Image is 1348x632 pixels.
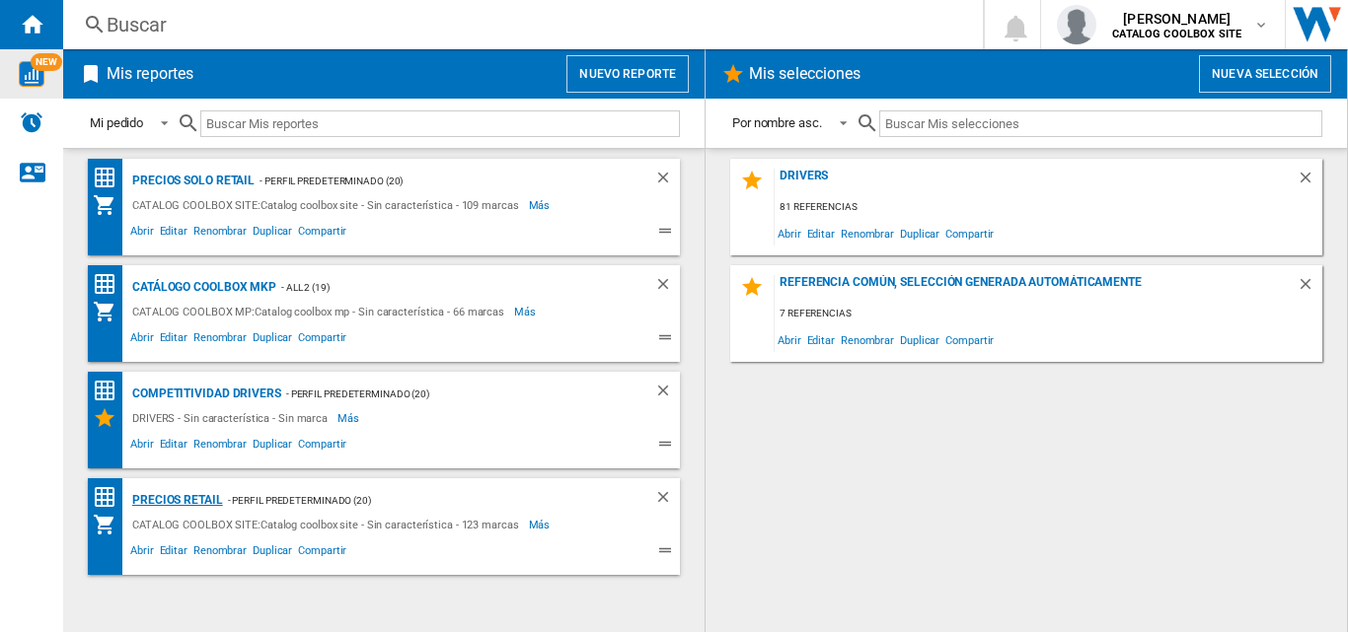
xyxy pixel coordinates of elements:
div: Buscar [107,11,932,38]
span: Más [514,300,539,323]
span: Editar [157,541,190,565]
span: Compartir [942,326,997,353]
div: - ALL 2 (19) [276,275,615,300]
span: Renombrar [190,541,250,565]
span: Duplicar [897,220,942,246]
span: Duplicar [250,541,295,565]
span: Editar [157,222,190,246]
span: Más [529,193,554,217]
div: CATALOG COOLBOX SITE:Catalog coolbox site - Sin característica - 109 marcas [127,193,529,217]
div: Matriz de precios [93,166,127,190]
div: - Perfil predeterminado (20) [281,382,615,406]
span: Abrir [127,222,157,246]
div: Mi pedido [90,115,143,130]
div: 81 referencias [775,195,1322,220]
input: Buscar Mis selecciones [879,110,1322,137]
div: Borrar [1297,275,1322,302]
span: Compartir [295,541,349,565]
span: Editar [804,326,838,353]
button: Nueva selección [1199,55,1331,93]
div: - Perfil predeterminado (20) [223,488,615,513]
div: Borrar [654,275,680,300]
div: Borrar [654,382,680,406]
span: Abrir [775,326,804,353]
h2: Mis reportes [103,55,197,93]
div: Mi colección [93,513,127,536]
span: Renombrar [190,222,250,246]
div: Mi colección [93,193,127,217]
div: CATALOG COOLBOX SITE:Catalog coolbox site - Sin característica - 123 marcas [127,513,529,536]
div: Mi colección [93,300,127,323]
div: COMPETITIVIDAD DRIVERS [127,382,281,406]
div: Por nombre asc. [732,115,822,130]
span: Renombrar [838,220,897,246]
span: Duplicar [897,326,942,353]
span: Abrir [127,541,157,565]
span: Abrir [127,435,157,458]
img: wise-card.svg [19,61,44,87]
span: Compartir [942,220,997,246]
span: Renombrar [190,435,250,458]
span: Compartir [295,435,349,458]
div: PRECIOS RETAIL [127,488,223,513]
div: Borrar [654,488,680,513]
span: Más [529,513,554,536]
div: Borrar [1297,169,1322,195]
span: Duplicar [250,328,295,352]
span: Duplicar [250,435,295,458]
span: Abrir [127,328,157,352]
span: Renombrar [838,326,897,353]
img: alerts-logo.svg [20,110,43,134]
div: 7 referencias [775,302,1322,326]
div: Mis Selecciones [93,406,127,430]
div: Borrar [654,169,680,193]
div: Referencia común, selección generada automáticamente [775,275,1297,302]
div: PRECIOS SOLO RETAIL [127,169,255,193]
b: CATALOG COOLBOX SITE [1112,28,1241,40]
span: Abrir [775,220,804,246]
span: Editar [804,220,838,246]
div: DRIVERS [775,169,1297,195]
span: Compartir [295,328,349,352]
input: Buscar Mis reportes [200,110,680,137]
div: Matriz de precios [93,379,127,403]
span: [PERSON_NAME] [1112,9,1241,29]
span: Renombrar [190,328,250,352]
div: - Perfil predeterminado (20) [255,169,615,193]
div: Matriz de precios [93,272,127,297]
span: Editar [157,328,190,352]
span: Duplicar [250,222,295,246]
div: Catálogo Coolbox MKP [127,275,276,300]
span: Compartir [295,222,349,246]
img: profile.jpg [1057,5,1096,44]
span: Editar [157,435,190,458]
span: Más [337,406,362,430]
div: CATALOG COOLBOX MP:Catalog coolbox mp - Sin característica - 66 marcas [127,300,514,323]
div: DRIVERS - Sin característica - Sin marca [127,406,337,430]
h2: Mis selecciones [745,55,865,93]
span: NEW [31,53,62,71]
div: Matriz de precios [93,485,127,510]
button: Nuevo reporte [566,55,689,93]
